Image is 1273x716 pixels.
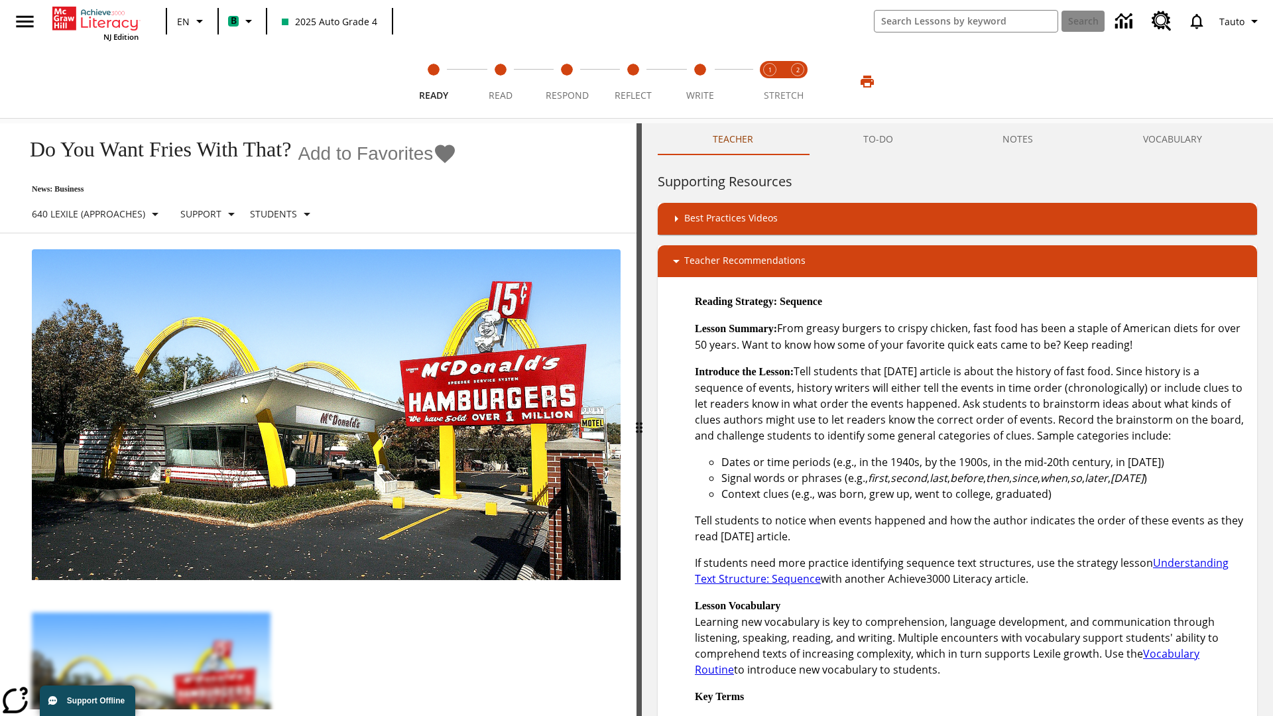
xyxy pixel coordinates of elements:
button: Scaffolds, Support [175,202,245,226]
p: Learning new vocabulary is key to comprehension, language development, and communication through ... [695,597,1246,678]
button: Reflect step 4 of 5 [595,45,672,118]
li: Context clues (e.g., was born, grew up, went to college, graduated) [721,486,1246,502]
h6: Supporting Resources [658,171,1257,192]
li: Dates or time periods (e.g., in the 1940s, by the 1900s, in the mid-20th century, in [DATE]) [721,454,1246,470]
span: Respond [546,89,589,101]
strong: Key Terms [695,691,744,702]
button: Support Offline [40,686,135,716]
p: Tell students that [DATE] article is about the history of fast food. Since history is a sequence ... [695,363,1246,444]
em: before [950,471,983,485]
h1: Do You Want Fries With That? [16,137,291,162]
img: One of the first McDonald's stores, with the iconic red sign and golden arches. [32,249,621,581]
p: News: Business [16,184,457,194]
em: since [1012,471,1038,485]
button: Teacher [658,123,808,155]
strong: Introduce the Lesson: [695,366,794,377]
div: Home [52,4,139,42]
span: Add to Favorites [298,143,433,164]
button: Boost Class color is mint green. Change class color [223,9,262,33]
span: Write [686,89,714,101]
button: Ready step 1 of 5 [395,45,472,118]
p: Tell students to notice when events happened and how the author indicates the order of these even... [695,512,1246,544]
a: Data Center [1107,3,1144,40]
span: EN [177,15,190,29]
input: search field [875,11,1058,32]
strong: Lesson Summary: [695,323,777,334]
text: 1 [768,66,772,74]
button: Stretch Respond step 2 of 2 [778,45,817,118]
em: later [1085,471,1108,485]
p: Teacher Recommendations [684,253,806,269]
em: when [1040,471,1067,485]
div: Teacher Recommendations [658,245,1257,277]
button: NOTES [948,123,1089,155]
button: Stretch Read step 1 of 2 [751,45,789,118]
div: Best Practices Videos [658,203,1257,235]
button: Select Lexile, 640 Lexile (Approaches) [27,202,168,226]
span: Support Offline [67,696,125,705]
p: Best Practices Videos [684,211,778,227]
strong: Reading Strategy: [695,296,777,307]
button: TO-DO [808,123,948,155]
em: so [1070,471,1082,485]
p: If students need more practice identifying sequence text structures, use the strategy lesson with... [695,555,1246,587]
button: VOCABULARY [1088,123,1257,155]
text: 2 [796,66,800,74]
span: Reflect [615,89,652,101]
button: Profile/Settings [1214,9,1268,33]
button: Add to Favorites - Do You Want Fries With That? [298,142,457,165]
span: B [231,13,237,29]
button: Respond step 3 of 5 [528,45,605,118]
button: Language: EN, Select a language [171,9,213,33]
span: NJ Edition [103,32,139,42]
div: activity [642,123,1273,716]
em: [DATE] [1111,471,1144,485]
strong: Lesson Vocabulary [695,600,780,611]
button: Select Student [245,202,320,226]
div: Press Enter or Spacebar and then press right and left arrow keys to move the slider [636,123,642,716]
p: From greasy burgers to crispy chicken, fast food has been a staple of American diets for over 50 ... [695,320,1246,353]
button: Print [846,70,888,93]
em: second [890,471,927,485]
strong: Sequence [780,296,822,307]
button: Read step 2 of 5 [461,45,538,118]
a: Notifications [1180,4,1214,38]
span: Read [489,89,513,101]
a: Resource Center, Will open in new tab [1144,3,1180,39]
div: Instructional Panel Tabs [658,123,1257,155]
span: 2025 Auto Grade 4 [282,15,377,29]
p: 640 Lexile (Approaches) [32,207,145,221]
em: first [868,471,888,485]
em: then [986,471,1009,485]
span: STRETCH [764,89,804,101]
span: Ready [419,89,448,101]
em: last [930,471,947,485]
span: Tauto [1219,15,1244,29]
button: Open side menu [5,2,44,41]
p: Support [180,207,221,221]
li: Signal words or phrases (e.g., , , , , , , , , , ) [721,470,1246,486]
button: Write step 5 of 5 [662,45,739,118]
p: Students [250,207,297,221]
